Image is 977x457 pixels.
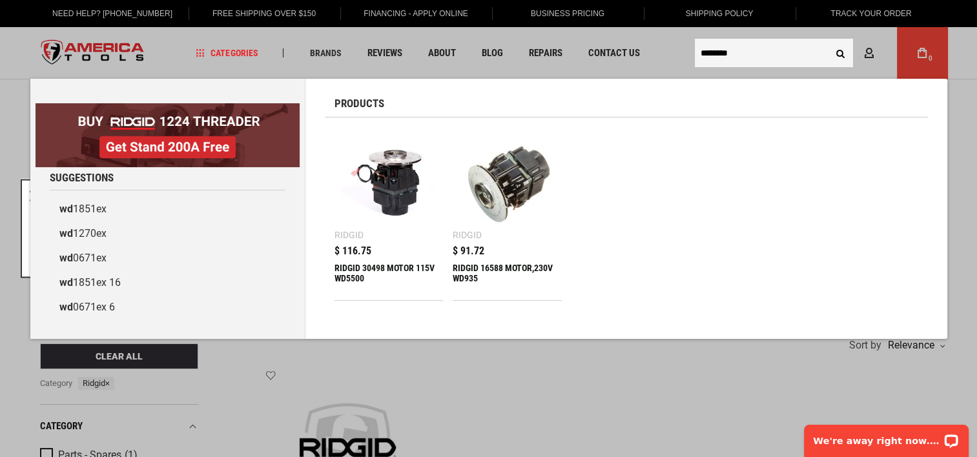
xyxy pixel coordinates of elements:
[36,103,300,113] a: BOGO: Buy RIDGID® 1224 Threader, Get Stand 200A Free!
[50,197,285,221] a: wd1851ex
[50,270,285,295] a: wd1851ex 16
[334,263,444,294] div: RIDGID 30498 MOTOR 115V WD5500
[453,246,484,256] span: $ 91.72
[453,263,562,294] div: RIDGID 16588 MOTOR,230V WD935
[50,246,285,270] a: wd0671ex
[828,41,853,65] button: Search
[59,276,73,289] b: wd
[196,48,258,57] span: Categories
[59,227,73,239] b: wd
[796,416,977,457] iframe: LiveChat chat widget
[36,103,300,167] img: BOGO: Buy RIDGID® 1224 Threader, Get Stand 200A Free!
[334,246,371,256] span: $ 116.75
[59,252,73,264] b: wd
[190,45,263,62] a: Categories
[59,301,73,313] b: wd
[50,172,114,183] span: Suggestions
[50,295,285,320] a: wd0671ex 6
[309,48,341,57] span: Brands
[334,127,444,300] a: RIDGID 30498 MOTOR 115V WD5500 Ridgid $ 116.75 RIDGID 30498 MOTOR 115V WD5500
[50,221,285,246] a: wd1270ex
[453,127,562,300] a: RIDGID 16588 MOTOR,230V WD935 Ridgid $ 91.72 RIDGID 16588 MOTOR,230V WD935
[341,134,437,230] img: RIDGID 30498 MOTOR 115V WD5500
[459,134,555,230] img: RIDGID 16588 MOTOR,230V WD935
[334,98,384,109] span: Products
[59,203,73,215] b: wd
[303,45,347,62] a: Brands
[453,230,482,239] div: Ridgid
[334,230,364,239] div: Ridgid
